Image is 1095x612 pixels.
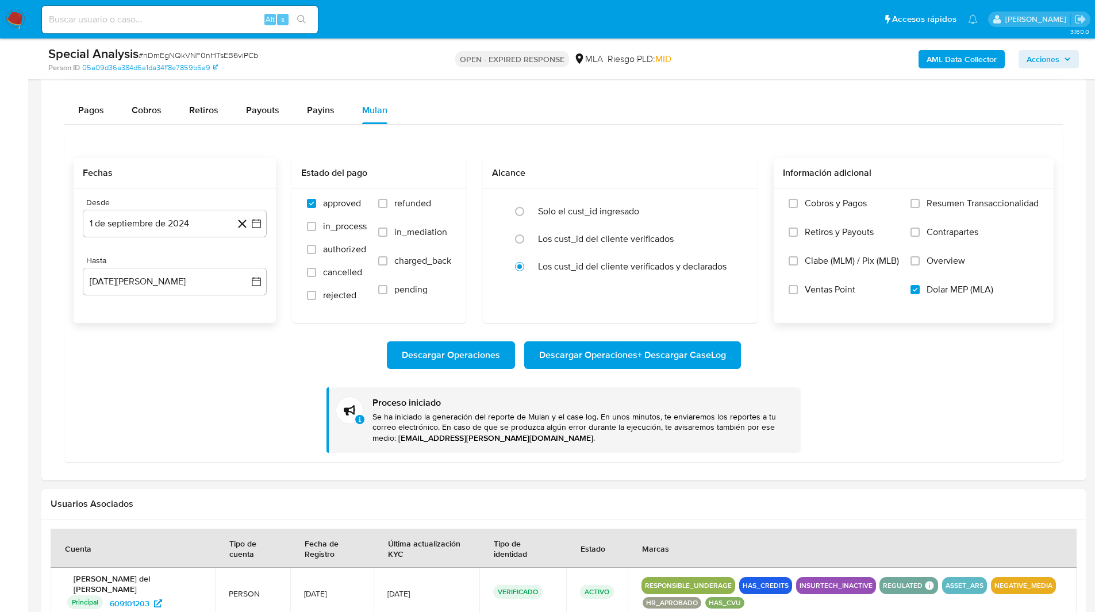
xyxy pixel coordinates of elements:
[290,11,313,28] button: search-icon
[281,14,285,25] span: s
[48,44,139,63] b: Special Analysis
[82,63,218,73] a: 05a09d36a384d6a1da34ff8e7859b6a9
[42,12,318,27] input: Buscar usuario o caso...
[919,50,1005,68] button: AML Data Collector
[455,51,569,67] p: OPEN - EXPIRED RESPONSE
[927,50,997,68] b: AML Data Collector
[574,53,603,66] div: MLA
[655,52,671,66] span: MID
[608,53,671,66] span: Riesgo PLD:
[968,14,978,24] a: Notificaciones
[1005,14,1070,25] p: matiasagustin.white@mercadolibre.com
[892,13,956,25] span: Accesos rápidos
[48,63,80,73] b: Person ID
[51,498,1077,510] h2: Usuarios Asociados
[139,49,258,61] span: # nDmEgNQkVNF0nHTsEB6viPCb
[266,14,275,25] span: Alt
[1027,50,1059,68] span: Acciones
[1019,50,1079,68] button: Acciones
[1074,13,1086,25] a: Salir
[1070,27,1089,36] span: 3.160.0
